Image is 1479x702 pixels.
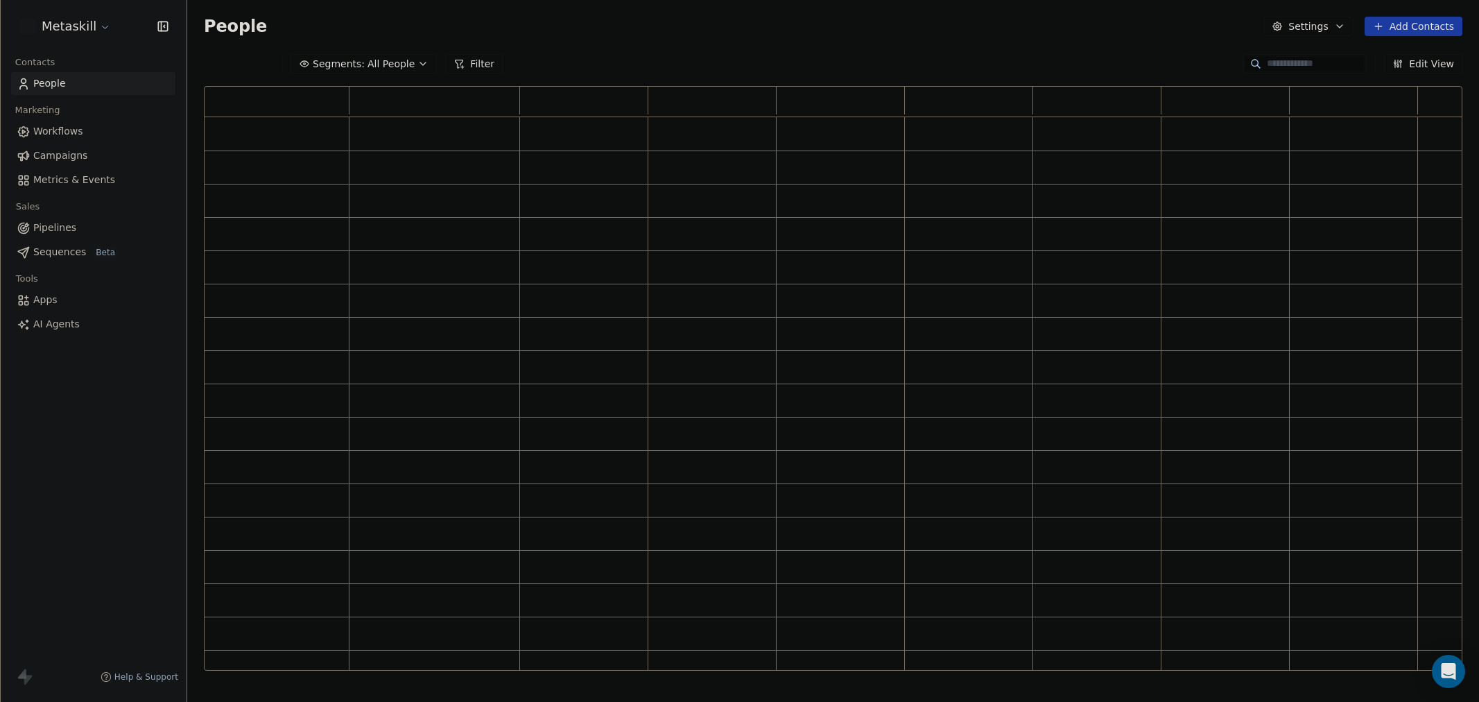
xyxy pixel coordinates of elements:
a: People [11,72,175,95]
span: Marketing [9,100,66,121]
a: AI Agents [11,313,175,336]
a: SequencesBeta [11,241,175,264]
span: Apps [33,293,58,307]
a: Workflows [11,120,175,143]
span: Tools [10,268,44,289]
span: Metrics & Events [33,173,115,187]
button: Edit View [1384,54,1462,74]
a: Pipelines [11,216,175,239]
span: Sequences [33,245,86,259]
span: Beta [92,246,119,259]
span: Metaskill [42,17,96,35]
span: Help & Support [114,671,178,683]
span: Segments: [313,57,365,71]
span: Campaigns [33,148,87,163]
button: Settings [1263,17,1353,36]
span: Sales [10,196,46,217]
div: Open Intercom Messenger [1432,655,1465,688]
button: Filter [445,54,503,74]
a: Help & Support [101,671,178,683]
a: Metrics & Events [11,169,175,191]
span: AI Agents [33,317,80,332]
span: Pipelines [33,221,76,235]
button: Metaskill [17,15,114,38]
span: People [33,76,66,91]
span: All People [367,57,415,71]
a: Campaigns [11,144,175,167]
span: Contacts [9,52,61,73]
a: Apps [11,289,175,311]
span: Workflows [33,124,83,139]
button: Add Contacts [1365,17,1462,36]
span: People [204,16,267,37]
